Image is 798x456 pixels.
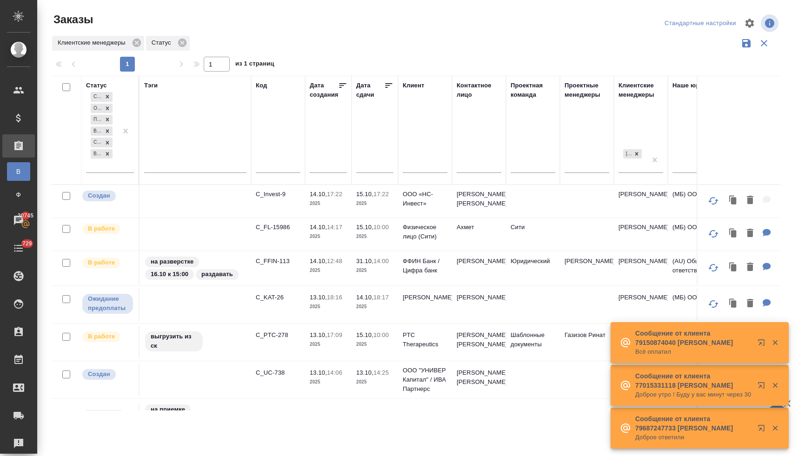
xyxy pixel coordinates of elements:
p: 2025 [356,302,393,311]
button: Для КМ: подшиваем к нзк устав и изменения №1 уже переведены и лежат на Х, только скорректировать ... [758,258,776,277]
p: 15.10, [356,224,373,231]
button: Закрыть [765,424,785,432]
button: Клонировать [725,258,742,277]
td: [PERSON_NAME] [PERSON_NAME] [452,185,506,218]
div: Ожидание предоплаты [91,104,102,113]
div: Код [256,81,267,90]
p: 2025 [356,199,393,208]
p: ООО «НС-Инвест» [403,190,447,208]
p: C_Invest-9 [256,190,300,199]
div: Клиентские менеджеры [618,81,663,99]
p: 17:22 [327,191,342,198]
p: Создан [88,191,110,200]
p: 2025 [356,377,393,387]
td: [PERSON_NAME] [614,252,668,284]
p: 2025 [310,340,347,349]
p: 17:09 [327,331,342,338]
div: Лямина Надежда [622,148,643,160]
p: C_FFIN-113 [256,257,300,266]
span: из 1 страниц [235,58,274,72]
button: Клонировать [725,191,742,210]
td: Газизов Ринат [560,326,614,358]
p: Всё оплатил [635,347,751,357]
button: Обновить [702,223,725,245]
button: Закрыть [765,338,785,347]
span: Настроить таблицу [738,12,761,34]
p: 12:48 [327,258,342,264]
p: 18:16 [327,294,342,301]
button: Удалить [742,191,758,210]
p: 13.10, [310,369,327,376]
span: 20745 [12,211,39,220]
p: В работе [88,332,115,341]
p: C_PTC-278 [256,330,300,340]
td: (МБ) ООО "Монблан" [668,288,779,321]
td: [PERSON_NAME] [614,185,668,218]
div: на разверстке, 16.10 к 15:00, раздавать [144,256,246,281]
p: 2025 [310,377,347,387]
button: Клонировать [725,224,742,243]
a: В [7,162,30,181]
p: Выполнен [88,410,120,420]
p: Создан [88,370,110,379]
p: 13.10, [356,369,373,376]
p: 2025 [356,266,393,275]
div: Дата сдачи [356,81,384,99]
div: Дата создания [310,81,338,99]
div: Выставляет ПМ после сдачи и проведения начислений. Последний этап для ПМа [81,409,134,422]
td: [PERSON_NAME] [PERSON_NAME] [452,326,506,358]
td: [PERSON_NAME] [452,288,506,321]
div: Проектная команда [511,81,555,99]
div: на приемке, На согласовании [144,403,246,438]
div: Выставляет ПМ после принятия заказа от КМа [81,330,134,343]
p: на приемке [151,405,185,414]
p: 2025 [310,266,347,275]
button: Для КМ: 2нзп [758,224,776,243]
td: [PERSON_NAME] [452,252,506,284]
a: 729 [2,237,35,260]
button: Закрыть [765,381,785,390]
p: Доброе ответили [635,433,751,442]
p: 10:00 [373,331,389,338]
p: 2025 [356,340,393,349]
p: 14:00 [373,258,389,264]
p: 14.10, [356,294,373,301]
div: Тэги [144,81,158,90]
p: C_UC-738 [256,368,300,377]
td: [PERSON_NAME] [452,404,506,437]
div: Выполнен [91,149,102,159]
p: Доброе утро ! Буду у вас минут через 30 [635,390,751,399]
p: 14:06 [327,369,342,376]
span: Посмотреть информацию [761,14,780,32]
button: Удалить [742,258,758,277]
button: Открыть в новой вкладке [752,333,774,356]
td: Ахмет [452,218,506,251]
div: В работе [91,126,102,136]
p: 14.10, [310,191,327,198]
div: Сдан без статистики [91,138,102,147]
p: 14:25 [373,369,389,376]
p: 18:17 [373,294,389,301]
p: 14.10, [310,224,327,231]
p: 14.10, [356,410,373,417]
div: Создан, Ожидание предоплаты, Подтвержден, В работе, Сдан без статистики, Выполнен [90,137,113,148]
p: Клиентские менеджеры [58,38,129,47]
td: [PERSON_NAME] [PERSON_NAME] [452,363,506,396]
span: Ф [12,190,26,199]
p: 16.10 к 15:00 [151,270,188,279]
p: 10.10, [310,410,327,417]
p: Сообщение от клиента 77015331118 [PERSON_NAME] [635,371,751,390]
div: Проектные менеджеры [565,81,609,99]
span: 729 [17,239,38,248]
div: Контактное лицо [457,81,501,99]
p: 13.10, [310,331,327,338]
button: Сохранить фильтры [738,34,755,52]
td: Шаблонные документы [506,326,560,358]
p: 2025 [310,232,347,241]
td: (МБ) ООО "Монблан" [668,218,779,251]
td: Юридический [506,252,560,284]
button: Обновить [702,190,725,212]
p: PTC Therapeutics [403,330,447,349]
p: 15.10, [356,331,373,338]
div: Создан, Ожидание предоплаты, Подтвержден, В работе, Сдан без статистики, Выполнен [90,114,113,126]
